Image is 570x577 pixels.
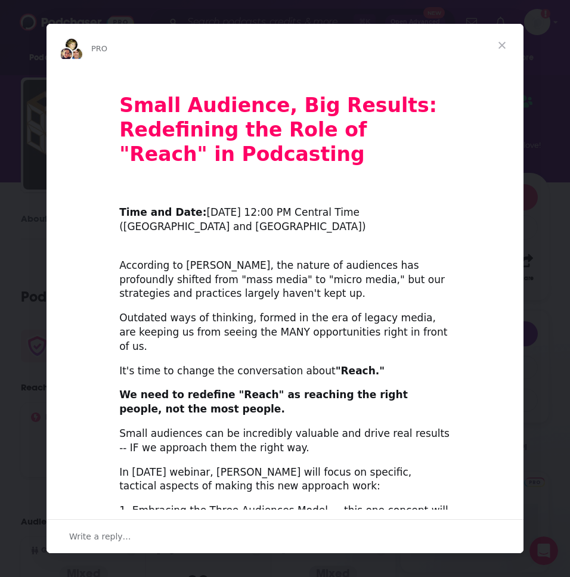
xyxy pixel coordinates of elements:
[119,427,451,455] div: Small audiences can be incredibly valuable and drive real results -- IF we approach them the righ...
[59,47,73,61] img: Sydney avatar
[64,38,79,52] img: Barbara avatar
[119,94,437,166] b: Small Audience, Big Results: Redefining the Role of "Reach" in Podcasting
[119,244,451,301] div: According to [PERSON_NAME], the nature of audiences has profoundly shifted from "mass media" to "...
[91,44,107,53] span: PRO
[336,365,385,377] b: "Reach."
[119,311,451,353] div: Outdated ways of thinking, formed in the era of legacy media, are keeping us from seeing the MANY...
[119,466,451,494] div: In [DATE] webinar, [PERSON_NAME] will focus on specific, tactical aspects of making this new appr...
[481,24,523,67] span: Close
[119,192,451,234] div: ​ [DATE] 12:00 PM Central Time ([GEOGRAPHIC_DATA] and [GEOGRAPHIC_DATA])
[69,47,83,61] img: Dave avatar
[69,529,131,544] span: Write a reply…
[119,504,451,546] div: 1. Embracing the Three Audiences Model ... this one concept will change the way you think about t...
[119,364,451,379] div: It's time to change the conversation about
[119,389,408,415] b: We need to redefine "Reach" as reaching the right people, not the most people.
[119,206,206,218] b: Time and Date:
[47,519,523,553] div: Open conversation and reply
